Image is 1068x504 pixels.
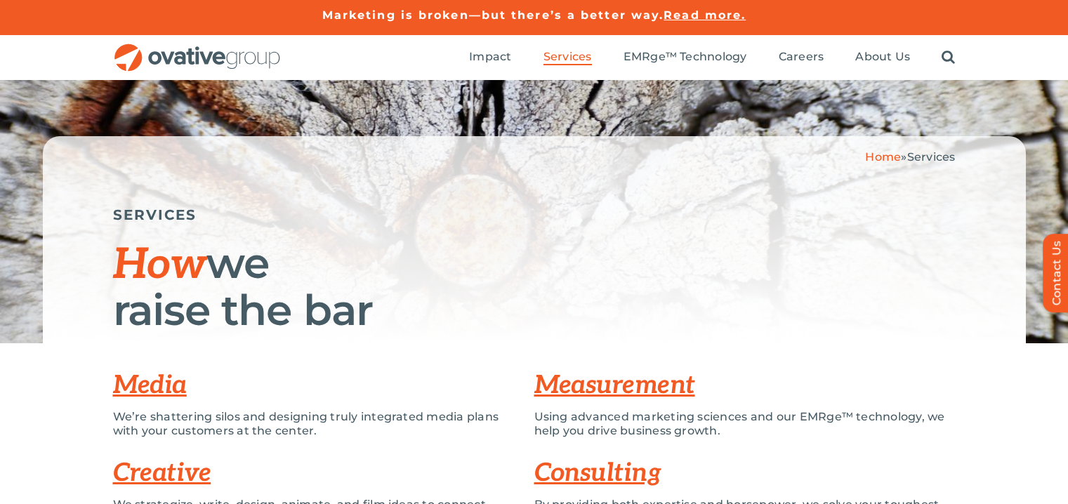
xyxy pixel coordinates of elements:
[534,370,695,401] a: Measurement
[113,42,282,55] a: OG_Full_horizontal_RGB
[113,240,206,291] span: How
[469,35,955,80] nav: Menu
[779,50,824,64] span: Careers
[624,50,747,65] a: EMRge™ Technology
[113,370,187,401] a: Media
[113,206,956,223] h5: SERVICES
[855,50,910,64] span: About Us
[469,50,511,64] span: Impact
[664,8,746,22] a: Read more.
[534,410,956,438] p: Using advanced marketing sciences and our EMRge™ technology, we help you drive business growth.
[113,458,211,489] a: Creative
[543,50,592,64] span: Services
[942,50,955,65] a: Search
[469,50,511,65] a: Impact
[113,410,513,438] p: We’re shattering silos and designing truly integrated media plans with your customers at the center.
[855,50,910,65] a: About Us
[113,241,956,333] h1: we raise the bar
[865,150,955,164] span: »
[543,50,592,65] a: Services
[865,150,901,164] a: Home
[322,8,664,22] a: Marketing is broken—but there’s a better way.
[534,458,661,489] a: Consulting
[779,50,824,65] a: Careers
[907,150,956,164] span: Services
[624,50,747,64] span: EMRge™ Technology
